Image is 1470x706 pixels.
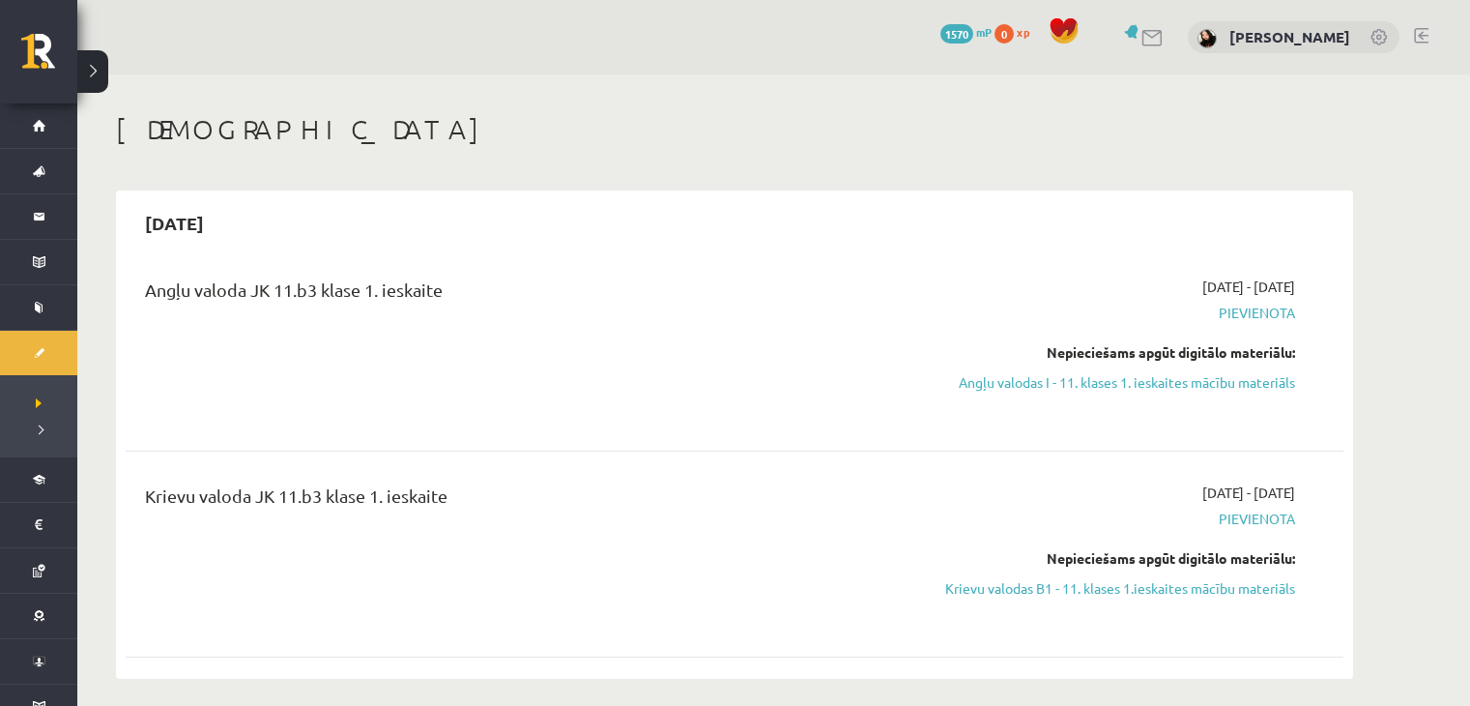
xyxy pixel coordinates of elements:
span: xp [1017,24,1029,40]
h1: [DEMOGRAPHIC_DATA] [116,113,1353,146]
span: 0 [994,24,1014,44]
a: Krievu valodas B1 - 11. klases 1.ieskaites mācību materiāls [931,578,1295,599]
a: 1570 mP [940,24,992,40]
h2: [DATE] [126,200,223,246]
a: Angļu valodas I - 11. klases 1. ieskaites mācību materiāls [931,372,1295,393]
img: Estere Vaivode [1197,29,1217,48]
span: Pievienota [931,303,1295,323]
span: Pievienota [931,509,1295,529]
div: Krievu valoda JK 11.b3 klase 1. ieskaite [145,483,902,518]
a: 0 xp [994,24,1039,40]
span: 1570 [940,24,973,44]
span: [DATE] - [DATE] [1202,277,1295,297]
a: Rīgas 1. Tālmācības vidusskola [21,34,77,82]
div: Nepieciešams apgūt digitālo materiālu: [931,342,1295,363]
div: Angļu valoda JK 11.b3 klase 1. ieskaite [145,277,902,312]
a: [PERSON_NAME] [1229,27,1350,46]
span: [DATE] - [DATE] [1202,483,1295,503]
div: Nepieciešams apgūt digitālo materiālu: [931,548,1295,569]
span: mP [976,24,992,40]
